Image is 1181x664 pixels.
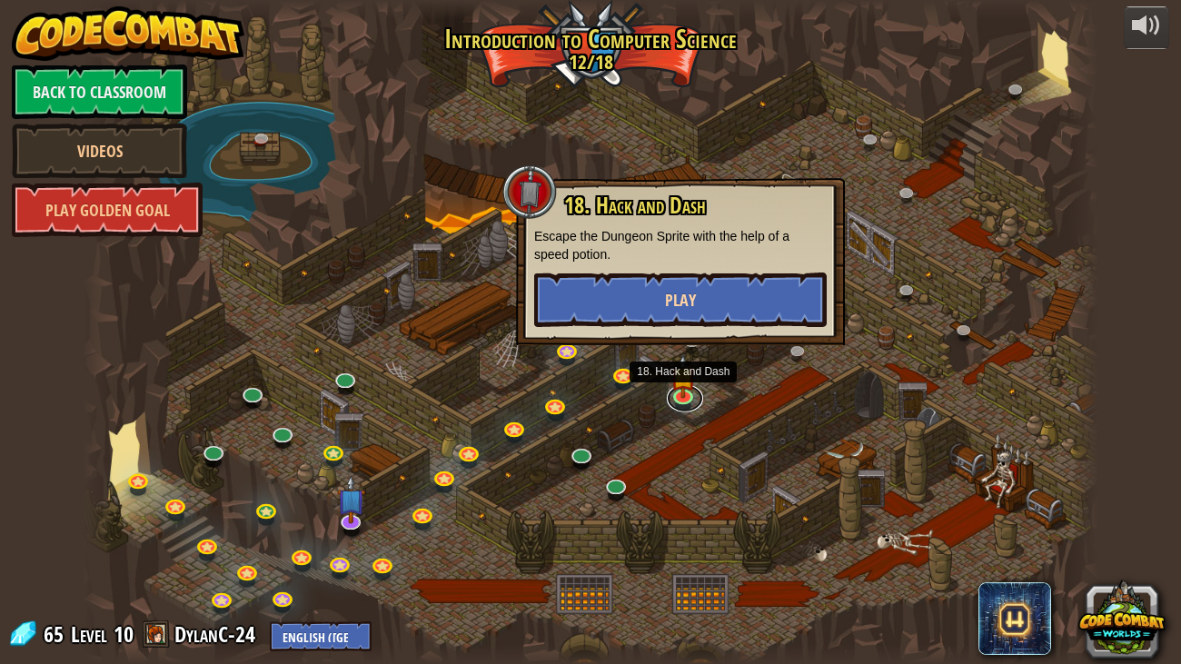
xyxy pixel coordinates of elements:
a: Back to Classroom [12,64,187,119]
a: Videos [12,124,187,178]
img: level-banner-unstarted-subscriber.png [337,476,365,525]
button: Play [534,273,827,327]
span: 65 [44,619,69,649]
button: Adjust volume [1124,6,1169,49]
span: Level [71,619,107,649]
a: Play Golden Goal [12,183,203,237]
img: level-banner-started.png [670,355,696,399]
span: Play [665,289,696,312]
img: CodeCombat - Learn how to code by playing a game [12,6,244,61]
span: 18. Hack and Dash [564,190,706,221]
span: 10 [114,619,134,649]
a: DylanC-24 [174,619,261,649]
p: Escape the Dungeon Sprite with the help of a speed potion. [534,227,827,263]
